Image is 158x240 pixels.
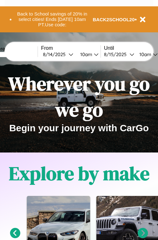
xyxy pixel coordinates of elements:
div: 8 / 14 / 2025 [43,51,69,57]
button: 8/14/2025 [41,51,75,58]
div: 10am [77,51,94,57]
div: 8 / 15 / 2025 [104,51,130,57]
button: 10am [75,51,100,58]
label: From [41,45,100,51]
div: 10am [136,51,153,57]
button: Back to School savings of 20% in select cities! Ends [DATE] 10am PT.Use code: [12,10,93,29]
b: BACK2SCHOOL20 [93,17,135,22]
h1: Explore by make [9,160,149,186]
